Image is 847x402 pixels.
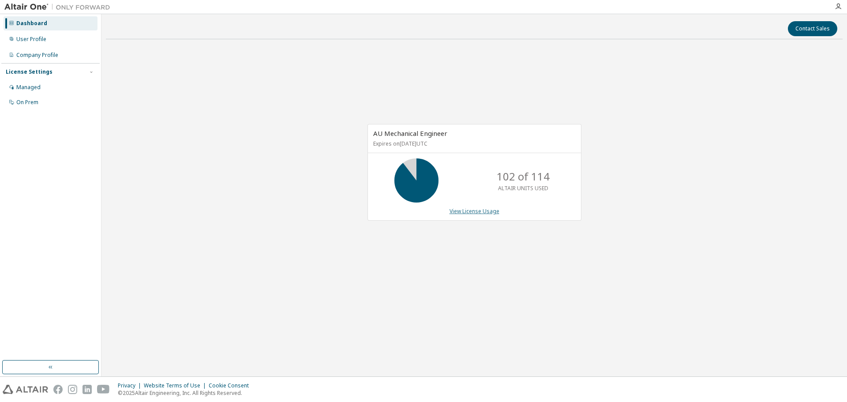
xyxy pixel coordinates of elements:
[497,169,550,184] p: 102 of 114
[16,36,46,43] div: User Profile
[4,3,115,11] img: Altair One
[118,389,254,397] p: © 2025 Altair Engineering, Inc. All Rights Reserved.
[373,140,573,147] p: Expires on [DATE] UTC
[16,99,38,106] div: On Prem
[3,385,48,394] img: altair_logo.svg
[209,382,254,389] div: Cookie Consent
[82,385,92,394] img: linkedin.svg
[788,21,837,36] button: Contact Sales
[16,20,47,27] div: Dashboard
[6,68,52,75] div: License Settings
[16,52,58,59] div: Company Profile
[498,184,548,192] p: ALTAIR UNITS USED
[373,129,447,138] span: AU Mechanical Engineer
[450,207,499,215] a: View License Usage
[68,385,77,394] img: instagram.svg
[118,382,144,389] div: Privacy
[144,382,209,389] div: Website Terms of Use
[16,84,41,91] div: Managed
[53,385,63,394] img: facebook.svg
[97,385,110,394] img: youtube.svg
